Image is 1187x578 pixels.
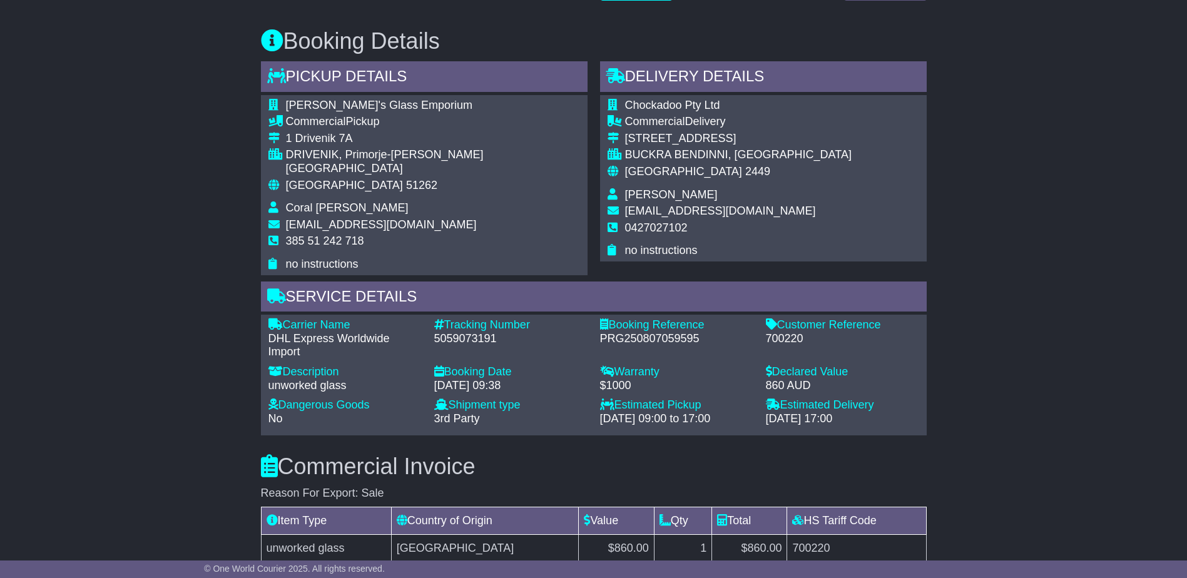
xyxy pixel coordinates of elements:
div: 700220 [766,332,919,346]
div: 1 Drivenik 7A [286,132,580,146]
div: Customer Reference [766,318,919,332]
div: Estimated Pickup [600,398,753,412]
div: unworked glass [268,379,422,393]
span: Coral [PERSON_NAME] [286,201,409,214]
div: Pickup [286,115,580,129]
span: [EMAIL_ADDRESS][DOMAIN_NAME] [625,205,816,217]
div: Declared Value [766,365,919,379]
div: DHL Express Worldwide Import [268,332,422,359]
td: Qty [654,507,711,534]
td: Item Type [261,507,391,534]
div: [STREET_ADDRESS] [625,132,852,146]
td: $860.00 [712,534,787,562]
td: Country of Origin [391,507,579,534]
div: Shipment type [434,398,588,412]
div: Booking Reference [600,318,753,332]
span: [PERSON_NAME] [625,188,718,201]
span: 3rd Party [434,412,480,425]
span: 51262 [406,179,437,191]
span: 385 51 242 718 [286,235,364,247]
div: Dangerous Goods [268,398,422,412]
div: Delivery Details [600,61,927,95]
td: Total [712,507,787,534]
div: Tracking Number [434,318,588,332]
div: 5059073191 [434,332,588,346]
span: no instructions [286,258,359,270]
span: Chockadoo Pty Ltd [625,99,720,111]
div: $1000 [600,379,753,393]
span: Commercial [625,115,685,128]
span: No [268,412,283,425]
div: Reason For Export: Sale [261,487,927,500]
td: [GEOGRAPHIC_DATA] [391,534,579,562]
div: BUCKRA BENDINNI, [GEOGRAPHIC_DATA] [625,148,852,162]
span: [GEOGRAPHIC_DATA] [625,165,742,178]
td: $860.00 [579,534,654,562]
div: [DATE] 09:38 [434,379,588,393]
span: [PERSON_NAME]'s Glass Emporium [286,99,473,111]
span: Commercial [286,115,346,128]
td: Value [579,507,654,534]
span: © One World Courier 2025. All rights reserved. [204,564,385,574]
div: Pickup Details [261,61,588,95]
div: DRIVENIK, Primorje-[PERSON_NAME][GEOGRAPHIC_DATA] [286,148,580,175]
span: no instructions [625,244,698,256]
div: Booking Date [434,365,588,379]
div: PRG250807059595 [600,332,753,346]
div: Description [268,365,422,379]
td: 700220 [787,534,926,562]
div: 860 AUD [766,379,919,393]
td: 1 [654,534,711,562]
td: unworked glass [261,534,391,562]
div: Delivery [625,115,852,129]
div: [DATE] 17:00 [766,412,919,426]
h3: Commercial Invoice [261,454,927,479]
span: [EMAIL_ADDRESS][DOMAIN_NAME] [286,218,477,231]
span: 0427027102 [625,221,688,234]
h3: Booking Details [261,29,927,54]
div: Service Details [261,281,927,315]
div: Estimated Delivery [766,398,919,412]
td: HS Tariff Code [787,507,926,534]
span: 2449 [745,165,770,178]
div: Warranty [600,365,753,379]
div: Carrier Name [268,318,422,332]
div: [DATE] 09:00 to 17:00 [600,412,753,426]
span: [GEOGRAPHIC_DATA] [286,179,403,191]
